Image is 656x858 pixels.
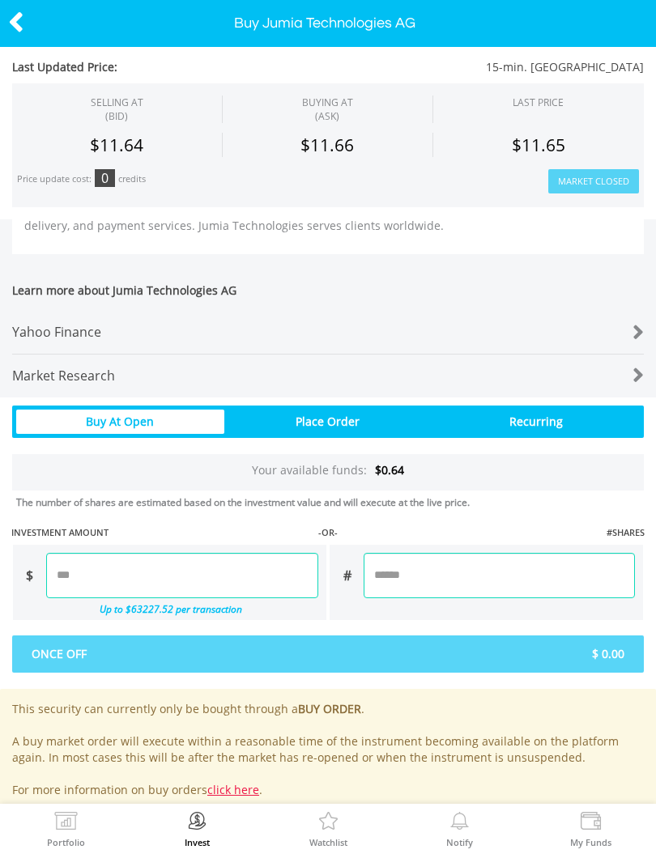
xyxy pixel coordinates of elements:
[302,109,353,123] span: (ASK)
[11,526,109,539] label: INVESTMENT AMOUNT
[90,134,143,156] span: $11.64
[300,134,354,156] span: $11.66
[513,96,564,109] div: LAST PRICE
[309,812,347,847] a: Watchlist
[16,495,650,509] div: The number of shares are estimated based on the investment value and will execute at the live price.
[275,59,644,75] span: 15-min. [GEOGRAPHIC_DATA]
[91,109,143,123] span: (BID)
[548,169,639,194] button: Market Closed
[309,838,347,847] label: Watchlist
[375,462,404,478] span: $0.64
[570,812,611,847] a: My Funds
[302,96,353,123] span: BUYING AT
[328,646,637,662] span: $ 0.00
[207,782,259,797] a: click here
[607,526,645,539] label: #SHARES
[12,59,275,75] span: Last Updated Price:
[47,838,85,847] label: Portfolio
[91,96,143,123] div: SELLING AT
[13,553,46,598] div: $
[224,410,432,434] div: Place Order
[12,311,644,355] a: Yahoo Finance
[118,173,146,185] div: credits
[318,526,338,539] label: -OR-
[19,646,328,662] span: Once Off
[12,355,644,397] a: Market Research
[432,410,640,434] div: Recurring
[17,173,92,185] div: Price update cost:
[12,454,644,491] div: Your available funds:
[446,838,473,847] label: Notify
[12,311,591,354] div: Yahoo Finance
[512,134,565,156] span: $11.65
[12,355,591,397] div: Market Research
[12,282,644,311] span: Learn more about Jumia Technologies AG
[53,812,79,835] img: View Portfolio
[570,838,611,847] label: My Funds
[16,410,224,434] div: Buy At Open
[95,169,115,187] div: 0
[13,598,318,620] div: Up to $63227.52 per transaction
[185,812,210,847] a: Invest
[47,812,85,847] a: Portfolio
[185,838,210,847] label: Invest
[185,812,210,835] img: Invest Now
[298,701,361,716] b: BUY ORDER
[316,812,341,835] img: Watchlist
[446,812,473,847] a: Notify
[578,812,603,835] img: View Funds
[330,553,364,598] div: #
[447,812,472,835] img: View Notifications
